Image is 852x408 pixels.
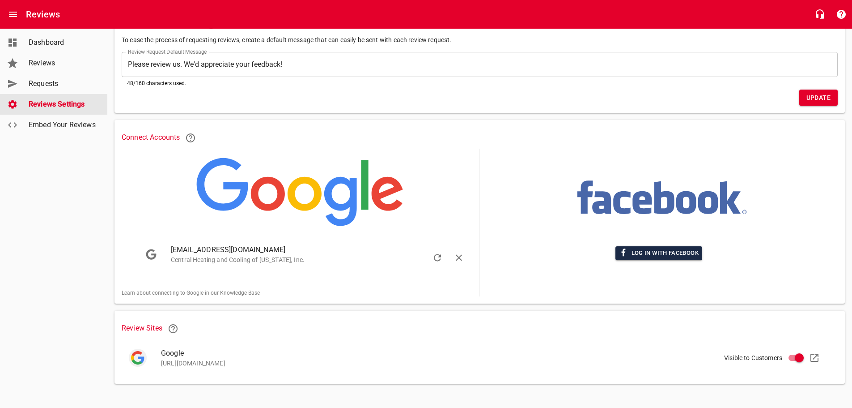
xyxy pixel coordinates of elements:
a: Customers will leave you reviews on these sites. Learn more. [162,318,184,339]
button: Support Portal [831,4,852,25]
span: Visible to Customers [724,353,782,363]
span: [EMAIL_ADDRESS][DOMAIN_NAME] [171,245,450,255]
button: Sign Out [448,247,470,269]
p: [URL][DOMAIN_NAME] [161,359,816,368]
h6: Connect Accounts [122,127,838,149]
span: Update [806,92,831,103]
button: Update [799,90,838,106]
textarea: Please review us. We'd appreciate your feedback! [128,60,831,69]
h6: Reviews [26,7,60,21]
a: Learn more about connecting Google and Facebook to Reviews [180,127,201,149]
button: Refresh [427,247,448,269]
button: Live Chat [809,4,831,25]
span: Embed Your Reviews [29,120,97,130]
h6: Review Sites [122,318,838,339]
button: Open drawer [2,4,24,25]
p: To ease the process of requesting reviews, create a default message that can easily be sent with ... [122,35,838,45]
span: Reviews [29,58,97,69]
span: Reviews Settings [29,99,97,110]
span: Dashboard [29,37,97,48]
div: Google [129,349,147,367]
img: google-dark.png [129,349,147,367]
span: Google [161,348,816,359]
span: 48 /160 characters used. [127,80,186,86]
span: Log in with Facebook [619,248,699,258]
span: Requests [29,78,97,89]
p: Central Heating and Cooling of [US_STATE], Inc. [171,255,450,265]
button: Log in with Facebook [615,246,702,260]
a: Learn about connecting to Google in our Knowledge Base [122,290,260,296]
